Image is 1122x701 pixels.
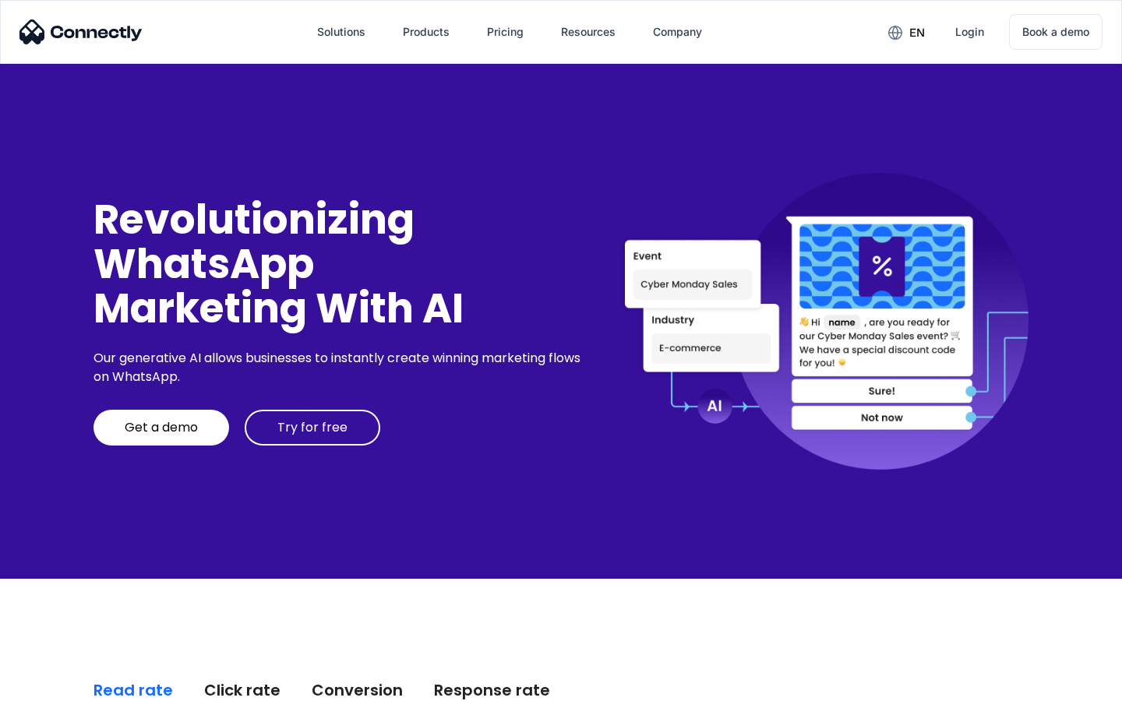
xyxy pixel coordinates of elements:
ul: Language list [31,674,93,696]
a: Get a demo [93,410,229,446]
div: Get a demo [125,420,198,435]
aside: Language selected: English [16,674,93,696]
div: Response rate [434,679,550,701]
a: Login [943,13,997,51]
div: Login [955,21,984,43]
div: Products [403,21,450,43]
div: Solutions [317,21,365,43]
a: Try for free [245,410,380,446]
div: Read rate [93,679,173,701]
div: Company [653,21,702,43]
div: Our generative AI allows businesses to instantly create winning marketing flows on WhatsApp. [93,349,586,386]
div: Resources [561,21,616,43]
div: Conversion [312,679,403,701]
a: Pricing [475,13,536,51]
div: en [909,22,925,44]
img: Connectly Logo [19,19,143,44]
div: Revolutionizing WhatsApp Marketing With AI [93,197,586,331]
div: Pricing [487,21,524,43]
div: Click rate [204,679,280,701]
div: Try for free [277,420,348,435]
a: Book a demo [1009,14,1103,50]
